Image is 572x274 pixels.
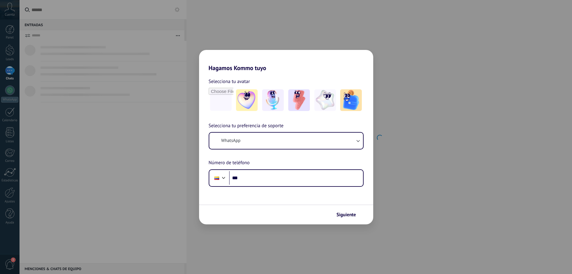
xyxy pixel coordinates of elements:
[209,122,284,130] span: Selecciona tu preferencia de soporte
[314,89,336,111] img: -4.jpeg
[211,172,222,184] div: Colombia: + 57
[337,213,356,217] span: Siguiente
[221,138,241,144] span: WhatsApp
[340,89,362,111] img: -5.jpeg
[262,89,284,111] img: -2.jpeg
[236,89,258,111] img: -1.jpeg
[209,159,250,167] span: Número de teléfono
[334,210,364,220] button: Siguiente
[199,50,373,72] h2: Hagamos Kommo tuyo
[209,133,363,149] button: WhatsApp
[288,89,310,111] img: -3.jpeg
[209,78,250,85] span: Selecciona tu avatar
